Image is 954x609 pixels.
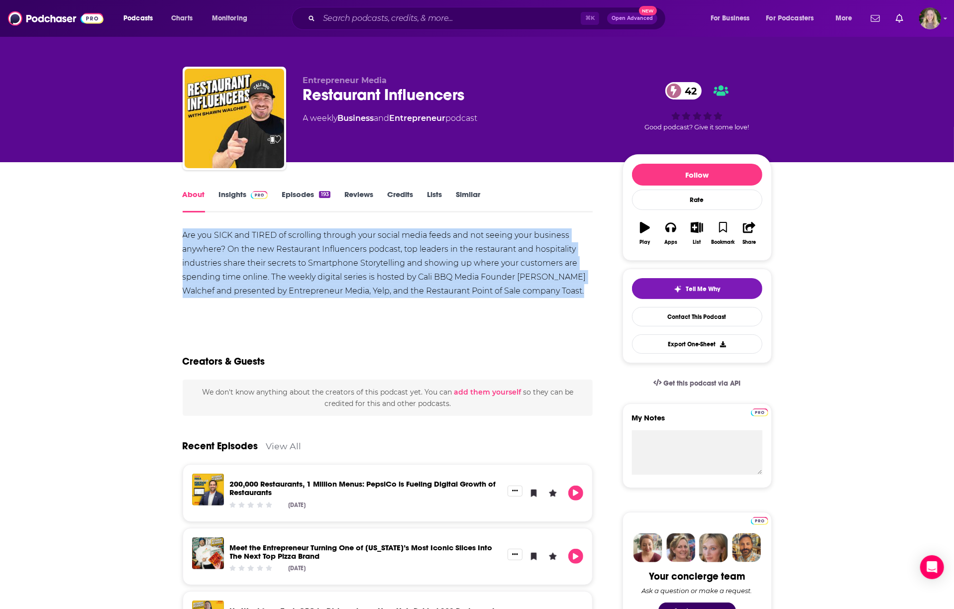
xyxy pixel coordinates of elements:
[527,549,541,564] button: Bookmark Episode
[183,190,205,212] a: About
[867,10,884,27] a: Show notifications dropdown
[581,12,599,25] span: ⌘ K
[674,285,682,293] img: tell me why sparkle
[116,10,166,26] button: open menu
[165,10,199,26] a: Charts
[185,69,284,168] img: Restaurant Influencers
[920,555,944,579] div: Open Intercom Messenger
[751,515,768,525] a: Pro website
[545,486,560,501] button: Leave a Rating
[183,228,593,298] div: Are you SICK and TIRED of scrolling through your social media feeds and not seeing your business ...
[192,537,224,569] img: Meet the Entrepreneur Turning One of New York’s Most Iconic Slices Into The Next Top Pizza Brand
[693,239,701,245] div: List
[454,388,521,396] button: add them yourself
[632,278,762,299] button: tell me why sparkleTell Me Why
[751,408,768,416] img: Podchaser Pro
[183,355,265,368] h2: Creators & Guests
[710,215,736,251] button: Bookmark
[829,10,865,26] button: open menu
[282,190,330,212] a: Episodes193
[704,10,762,26] button: open menu
[301,7,675,30] div: Search podcasts, credits, & more...
[230,479,496,497] a: 200,000 Restaurants, 1 Million Menus: PepsiCo is Fueling Digital Growth of Restaurants
[632,215,658,251] button: Play
[171,11,193,25] span: Charts
[742,239,756,245] div: Share
[766,11,814,25] span: For Podcasters
[374,113,390,123] span: and
[387,190,413,212] a: Credits
[319,191,330,198] div: 193
[642,587,752,595] div: Ask a question or make a request.
[427,190,442,212] a: Lists
[266,441,302,451] a: View All
[228,565,273,572] div: Community Rating: 0 out of 5
[338,113,374,123] a: Business
[751,407,768,416] a: Pro website
[568,486,583,501] button: Play
[123,11,153,25] span: Podcasts
[675,82,702,100] span: 42
[230,543,493,561] a: Meet the Entrepreneur Turning One of New York’s Most Iconic Slices Into The Next Top Pizza Brand
[666,533,695,562] img: Barbara Profile
[508,549,523,560] button: Show More Button
[663,379,741,388] span: Get this podcast via API
[456,190,480,212] a: Similar
[649,570,745,583] div: Your concierge team
[251,191,268,199] img: Podchaser Pro
[390,113,446,123] a: Entrepreneur
[612,16,653,21] span: Open Advanced
[303,76,387,85] span: Entrepreneur Media
[228,501,273,508] div: Community Rating: 0 out of 5
[639,239,650,245] div: Play
[665,82,702,100] a: 42
[760,10,829,26] button: open menu
[664,239,677,245] div: Apps
[645,123,749,131] span: Good podcast? Give it some love!
[623,76,772,137] div: 42Good podcast? Give it some love!
[632,164,762,186] button: Follow
[183,440,258,452] a: Recent Episodes
[8,9,104,28] img: Podchaser - Follow, Share and Rate Podcasts
[919,7,941,29] button: Show profile menu
[545,549,560,564] button: Leave a Rating
[686,285,720,293] span: Tell Me Why
[319,10,581,26] input: Search podcasts, credits, & more...
[344,190,373,212] a: Reviews
[892,10,907,27] a: Show notifications dropdown
[836,11,852,25] span: More
[303,112,478,124] div: A weekly podcast
[527,486,541,501] button: Bookmark Episode
[919,7,941,29] img: User Profile
[736,215,762,251] button: Share
[658,215,684,251] button: Apps
[632,413,762,430] label: My Notes
[632,307,762,326] a: Contact This Podcast
[919,7,941,29] span: Logged in as lauren19365
[192,474,224,506] img: 200,000 Restaurants, 1 Million Menus: PepsiCo is Fueling Digital Growth of Restaurants
[634,533,662,562] img: Sydney Profile
[711,11,750,25] span: For Business
[699,533,728,562] img: Jules Profile
[288,565,306,572] div: [DATE]
[751,517,768,525] img: Podchaser Pro
[632,334,762,354] button: Export One-Sheet
[684,215,710,251] button: List
[212,11,247,25] span: Monitoring
[568,549,583,564] button: Play
[219,190,268,212] a: InsightsPodchaser Pro
[288,502,306,508] div: [DATE]
[607,12,657,24] button: Open AdvancedNew
[632,190,762,210] div: Rate
[202,388,573,407] span: We don't know anything about the creators of this podcast yet . You can so they can be credited f...
[645,371,749,396] a: Get this podcast via API
[508,486,523,497] button: Show More Button
[639,6,657,15] span: New
[732,533,761,562] img: Jon Profile
[205,10,260,26] button: open menu
[711,239,735,245] div: Bookmark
